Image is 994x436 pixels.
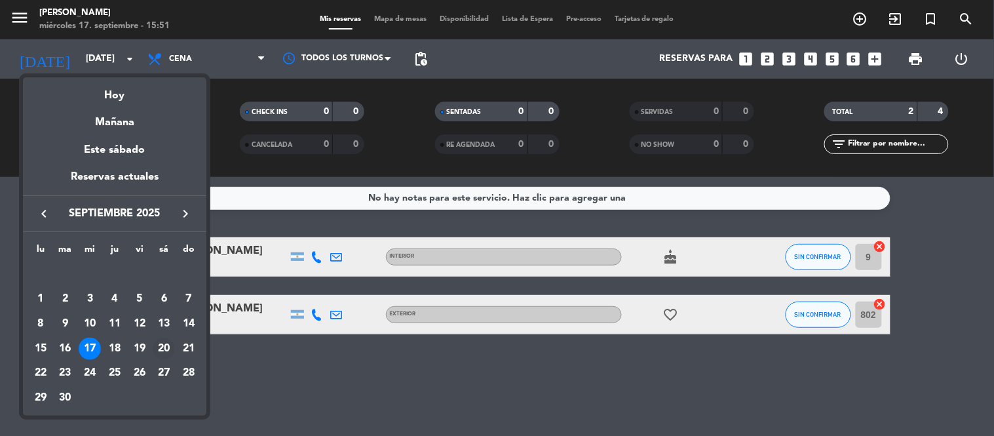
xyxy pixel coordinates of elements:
[56,205,174,222] span: septiembre 2025
[54,362,77,384] div: 23
[102,242,127,262] th: jueves
[77,311,102,336] td: 10 de septiembre de 2025
[77,287,102,311] td: 3 de septiembre de 2025
[178,338,200,360] div: 21
[127,242,152,262] th: viernes
[53,386,78,410] td: 30 de septiembre de 2025
[153,338,175,360] div: 20
[127,361,152,386] td: 26 de septiembre de 2025
[174,205,197,222] button: keyboard_arrow_right
[77,361,102,386] td: 24 de septiembre de 2025
[176,242,201,262] th: domingo
[36,206,52,222] i: keyboard_arrow_left
[77,336,102,361] td: 17 de septiembre de 2025
[102,361,127,386] td: 25 de septiembre de 2025
[23,168,206,195] div: Reservas actuales
[152,336,177,361] td: 20 de septiembre de 2025
[77,242,102,262] th: miércoles
[54,387,77,409] div: 30
[176,287,201,311] td: 7 de septiembre de 2025
[176,311,201,336] td: 14 de septiembre de 2025
[152,287,177,311] td: 6 de septiembre de 2025
[128,338,151,360] div: 19
[178,362,200,384] div: 28
[29,362,52,384] div: 22
[28,242,53,262] th: lunes
[128,313,151,335] div: 12
[28,361,53,386] td: 22 de septiembre de 2025
[23,132,206,168] div: Este sábado
[79,362,101,384] div: 24
[28,287,53,311] td: 1 de septiembre de 2025
[128,288,151,310] div: 5
[104,338,126,360] div: 18
[178,288,200,310] div: 7
[178,206,193,222] i: keyboard_arrow_right
[53,336,78,361] td: 16 de septiembre de 2025
[23,104,206,131] div: Mañana
[102,311,127,336] td: 11 de septiembre de 2025
[104,362,126,384] div: 25
[53,287,78,311] td: 2 de septiembre de 2025
[102,336,127,361] td: 18 de septiembre de 2025
[79,313,101,335] div: 10
[28,262,201,287] td: SEP.
[176,361,201,386] td: 28 de septiembre de 2025
[29,313,52,335] div: 8
[153,313,175,335] div: 13
[53,311,78,336] td: 9 de septiembre de 2025
[28,386,53,410] td: 29 de septiembre de 2025
[54,338,77,360] div: 16
[152,311,177,336] td: 13 de septiembre de 2025
[54,313,77,335] div: 9
[152,361,177,386] td: 27 de septiembre de 2025
[79,338,101,360] div: 17
[29,338,52,360] div: 15
[178,313,200,335] div: 14
[53,242,78,262] th: martes
[23,77,206,104] div: Hoy
[29,288,52,310] div: 1
[176,336,201,361] td: 21 de septiembre de 2025
[127,311,152,336] td: 12 de septiembre de 2025
[152,242,177,262] th: sábado
[28,311,53,336] td: 8 de septiembre de 2025
[127,287,152,311] td: 5 de septiembre de 2025
[53,361,78,386] td: 23 de septiembre de 2025
[104,313,126,335] div: 11
[153,362,175,384] div: 27
[127,336,152,361] td: 19 de septiembre de 2025
[32,205,56,222] button: keyboard_arrow_left
[104,288,126,310] div: 4
[54,288,77,310] div: 2
[128,362,151,384] div: 26
[153,288,175,310] div: 6
[29,387,52,409] div: 29
[28,336,53,361] td: 15 de septiembre de 2025
[102,287,127,311] td: 4 de septiembre de 2025
[79,288,101,310] div: 3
